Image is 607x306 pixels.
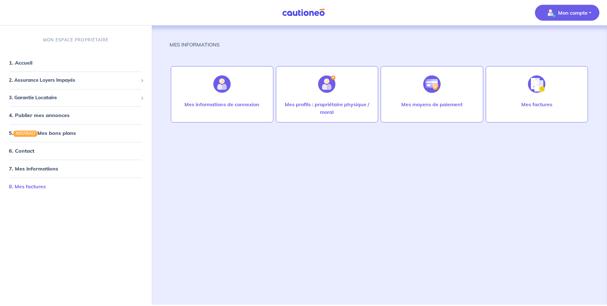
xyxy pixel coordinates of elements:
div: 2. Assurance Loyers Impayés [3,74,149,87]
span: 2. Assurance Loyers Impayés [9,77,138,84]
img: illu_account_valid_menu.svg [545,8,556,18]
a: 6. Contact [9,148,34,154]
a: 8. Mes factures [9,184,46,190]
img: illu_credit_card_no_anim.svg [423,75,441,93]
p: Mes moyens de paiement [401,101,463,108]
p: MON ESPACE PROPRIÉTAIRE [43,37,109,43]
img: illu_account.svg [213,75,231,93]
button: illu_account_valid_menu.svgMon compte [535,5,599,21]
img: illu_invoice.svg [528,75,545,93]
a: 4. Publier mes annonces [9,112,70,118]
a: 1. Accueil [9,59,32,66]
img: Cautioneo [280,9,327,17]
div: 6. Contact [3,145,149,157]
div: 7. Mes informations [3,163,149,175]
div: 5.NOUVEAUMes bons plans [3,127,149,139]
p: Mes profils : propriétaire physique / moral [283,101,372,116]
div: 4. Publier mes annonces [3,109,149,122]
a: 5.NOUVEAUMes bons plans [9,130,76,136]
p: Mon compte [558,9,588,17]
a: 7. Mes informations [9,166,58,172]
p: Mes informations de connexion [184,101,259,108]
div: 1. Accueil [3,56,149,69]
div: 8. Mes factures [3,180,149,193]
p: Mes factures [521,101,552,108]
p: MES INFORMATIONS [170,41,220,48]
div: 3. Garantie Locataire [3,92,149,104]
span: 3. Garantie Locataire [9,94,138,101]
img: illu_account_add.svg [318,75,336,93]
